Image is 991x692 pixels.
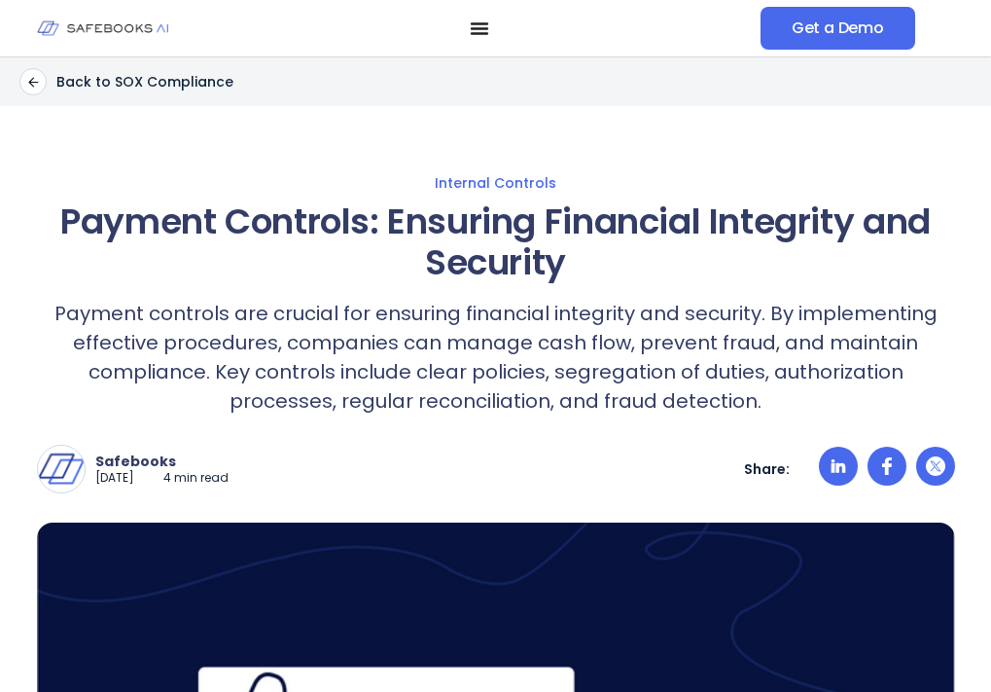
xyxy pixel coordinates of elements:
p: Back to SOX Compliance [56,73,233,91]
span: Get a Demo [792,18,884,38]
img: Safebooks [38,446,85,492]
a: Internal Controls [19,174,972,192]
p: [DATE] [95,470,134,487]
a: Get a Demo [761,7,915,50]
p: Payment controls are crucial for ensuring financial integrity and security. By implementing effec... [37,299,955,416]
p: 4 min read [163,470,229,487]
nav: Menu [199,18,761,38]
p: Share: [744,460,790,478]
button: Menu Toggle [470,18,489,38]
h1: Payment Controls: Ensuring Financial Integrity and Security [37,201,955,283]
a: Back to SOX Compliance [19,68,233,95]
p: Safebooks [95,453,229,470]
